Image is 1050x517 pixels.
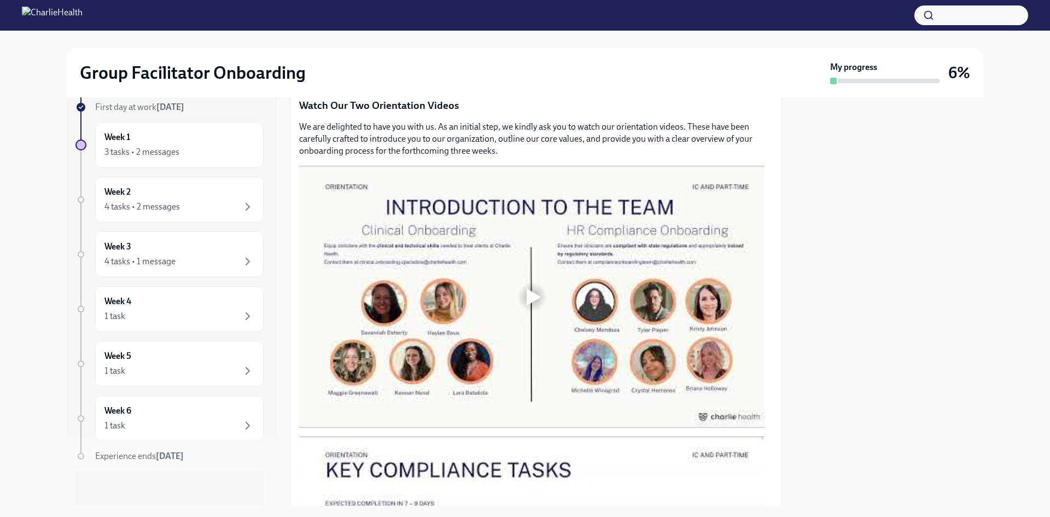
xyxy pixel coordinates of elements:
[95,451,184,461] span: Experience ends
[80,62,306,84] h2: Group Facilitator Onboarding
[75,122,264,168] a: Week 13 tasks • 2 messages
[75,341,264,387] a: Week 51 task
[299,121,773,157] p: We are delighted to have you with us. As an initial step, we kindly ask you to watch our orientat...
[75,101,264,113] a: First day at work[DATE]
[104,365,125,377] div: 1 task
[104,186,131,198] h6: Week 2
[104,295,131,307] h6: Week 4
[104,350,131,362] h6: Week 5
[104,146,179,158] div: 3 tasks • 2 messages
[156,451,184,461] strong: [DATE]
[75,177,264,223] a: Week 24 tasks • 2 messages
[104,310,125,322] div: 1 task
[299,98,773,113] p: Watch Our Two Orientation Videos
[104,201,180,213] div: 4 tasks • 2 messages
[22,7,83,24] img: CharlieHealth
[104,131,130,143] h6: Week 1
[156,102,184,112] strong: [DATE]
[104,255,176,268] div: 4 tasks • 1 message
[95,102,184,112] span: First day at work
[948,63,970,83] h3: 6%
[75,396,264,442] a: Week 61 task
[830,61,877,73] strong: My progress
[75,286,264,332] a: Week 41 task
[104,420,125,432] div: 1 task
[75,231,264,277] a: Week 34 tasks • 1 message
[104,241,131,253] h6: Week 3
[104,405,131,417] h6: Week 6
